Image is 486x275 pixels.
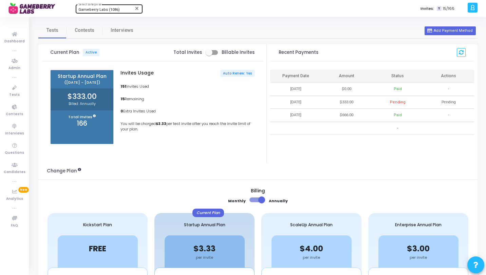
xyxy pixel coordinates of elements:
[300,243,323,254] span: $4.00
[193,243,216,254] span: $3.33
[290,112,301,118] div: [DATE]
[111,27,133,34] span: Interviews
[18,187,29,193] span: New
[290,100,301,105] div: [DATE]
[9,92,20,98] span: Tests
[54,74,110,80] span: Startup Annual Plan
[6,111,23,117] span: Contests
[50,49,99,56] span: Current Plan
[390,100,406,105] div: Pending
[120,70,154,76] h5: Invites Usage
[154,213,255,235] div: Startup Annual Plan
[272,255,352,260] div: per invite
[47,168,81,174] h3: Change Plan
[51,114,113,120] p: Total Invites
[340,112,353,118] div: $666.00
[120,108,255,114] p: Extra Invites Used
[8,65,20,71] span: Admin
[442,100,456,105] span: Pending
[120,84,126,89] b: 151
[134,6,140,11] mat-icon: Clear
[4,39,25,44] span: Dashboard
[378,255,459,260] div: per invite
[75,27,94,34] span: Contests
[46,27,58,34] span: Tests
[51,120,113,127] h3: 166
[222,50,255,55] span: Billable Invites
[78,7,120,12] span: Gameberry Labs (1086)
[407,243,430,254] span: $3.00
[223,71,252,76] span: Auto Renew: Yes
[6,196,23,202] span: Analytics
[290,86,301,92] div: [DATE]
[394,86,402,92] div: Paid
[8,2,59,15] img: logo
[368,213,468,235] div: Enterprise Annual Plan
[83,49,99,56] span: Active
[342,86,351,92] div: $0.00
[51,92,113,101] h2: $333.00
[192,209,224,217] div: Current Plan
[120,96,125,102] b: 15
[51,101,113,107] p: Billed: Annually
[423,70,474,83] th: Actions
[5,150,24,156] span: Questions
[397,126,398,131] span: -
[448,86,449,92] span: -
[340,100,353,105] div: $333.00
[89,243,106,254] span: FREE
[425,26,475,35] button: Add Payment Method
[47,188,469,194] h5: Billing
[120,108,123,114] b: 0
[4,169,25,175] span: Candidates
[11,223,18,229] span: FAQ
[120,84,255,89] p: Invites Used
[279,50,318,55] h3: Recent Payments
[120,96,255,102] p: Remaining
[448,112,449,118] span: -
[261,213,361,235] div: ScaleUp Annual Plan
[394,112,402,118] div: Paid
[443,6,454,12] span: 15/166
[228,198,246,204] b: Monthly
[54,80,110,85] span: ([DATE] - [DATE])
[173,50,202,55] span: Total Invites
[437,6,441,11] span: T
[372,70,423,83] th: Status
[120,121,255,132] p: You will be charged per test invite after you reach the invite limit of your plan.
[5,131,24,136] span: Interviews
[156,121,166,126] b: $3.33
[420,6,434,12] label: Invites:
[270,70,321,83] th: Payment Date
[269,198,288,204] b: Annually
[165,255,245,260] div: per invite
[321,70,372,83] th: Amount
[48,213,148,235] div: Kickstart Plan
